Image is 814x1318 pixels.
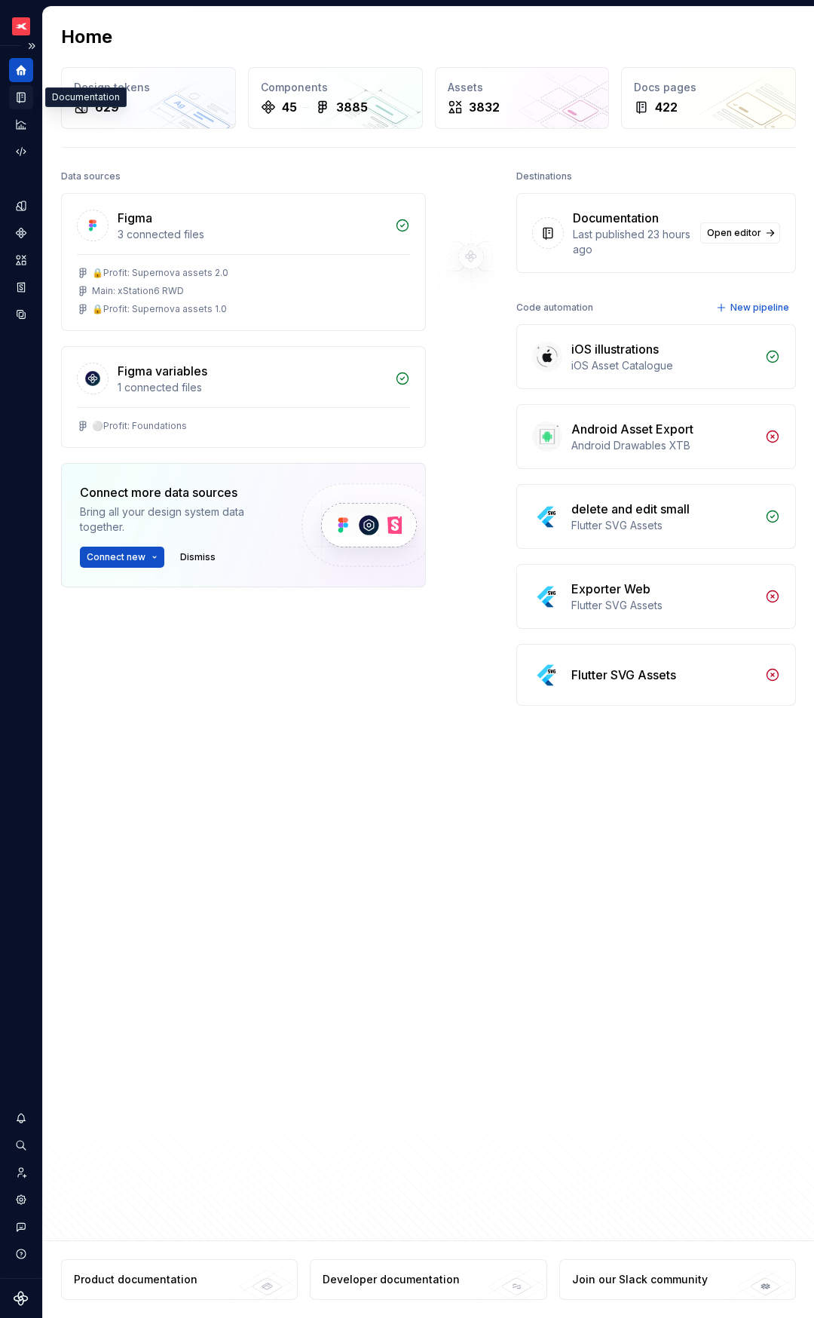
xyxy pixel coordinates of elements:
div: Flutter SVG Assets [571,666,676,684]
div: Product documentation [74,1272,197,1287]
button: Connect new [80,547,164,568]
div: iOS Asset Catalogue [571,358,756,373]
div: Code automation [516,297,593,318]
a: Components453885 [248,67,423,129]
img: 69bde2f7-25a0-4577-ad58-aa8b0b39a544.png [12,17,30,35]
h2: Home [61,25,112,49]
a: Assets [9,248,33,272]
span: Open editor [707,227,761,239]
div: Exporter Web [571,580,650,598]
div: Flutter SVG Assets [571,518,756,533]
a: Design tokens629 [61,67,236,129]
div: delete and edit small [571,500,690,518]
div: Assets [448,80,597,95]
div: iOS illustrations [571,340,659,358]
div: Destinations [516,166,572,187]
div: 3 connected files [118,227,386,242]
div: Flutter SVG Assets [571,598,756,613]
button: Contact support [9,1215,33,1239]
div: Android Asset Export [571,420,693,438]
div: Developer documentation [323,1272,460,1287]
a: Docs pages422 [621,67,796,129]
a: Home [9,58,33,82]
button: Dismiss [173,547,222,568]
div: ⚪️Profit: Foundations [92,420,187,432]
div: Data sources [61,166,121,187]
a: Code automation [9,139,33,164]
svg: Supernova Logo [14,1291,29,1306]
a: Developer documentation [310,1259,546,1300]
a: Components [9,221,33,245]
span: New pipeline [730,302,789,314]
div: Documentation [45,87,127,107]
a: Design tokens [9,194,33,218]
div: 45 [282,98,297,116]
div: 🔒Profit: Supernova assets 1.0 [92,303,227,315]
button: New pipeline [711,297,796,318]
a: Documentation [9,85,33,109]
div: 629 [95,98,119,116]
span: Dismiss [180,551,216,563]
div: Design tokens [74,80,223,95]
div: Last published 23 hours ago [573,227,691,257]
a: Data sources [9,302,33,326]
div: 🔒Profit: Supernova assets 2.0 [92,267,228,279]
a: Storybook stories [9,275,33,299]
button: Notifications [9,1106,33,1130]
a: Figma3 connected files🔒Profit: Supernova assets 2.0Main: xStation6 RWD🔒Profit: Supernova assets 1.0 [61,193,426,331]
div: Figma variables [118,362,207,380]
div: Figma [118,209,152,227]
div: 3832 [469,98,500,116]
button: Expand sidebar [21,35,42,57]
a: Join our Slack community [559,1259,796,1300]
div: Documentation [573,209,659,227]
div: 3885 [336,98,368,116]
div: Components [261,80,410,95]
div: Connect more data sources [80,483,276,501]
span: Connect new [87,551,145,563]
a: Figma variables1 connected files⚪️Profit: Foundations [61,346,426,448]
div: 422 [655,98,678,116]
a: Product documentation [61,1259,298,1300]
a: Settings [9,1188,33,1212]
a: Assets3832 [435,67,610,129]
a: Analytics [9,112,33,136]
a: Open editor [700,222,780,244]
div: Bring all your design system data together. [80,504,276,535]
div: Docs pages [634,80,783,95]
div: Join our Slack community [572,1272,708,1287]
div: Android Drawables XTB [571,438,756,453]
div: Main: xStation6 RWD [92,285,184,297]
button: Search ⌘K [9,1133,33,1157]
div: 1 connected files [118,380,386,395]
a: Invite team [9,1160,33,1185]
